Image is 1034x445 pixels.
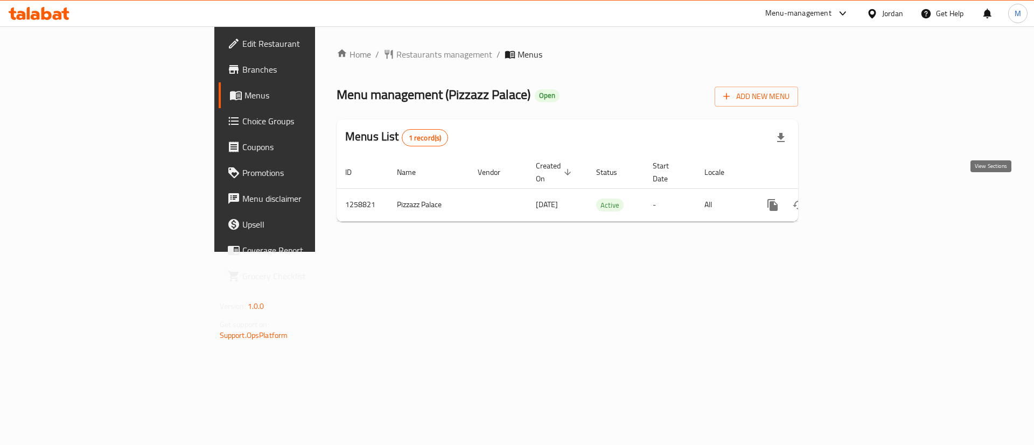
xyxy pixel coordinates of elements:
[653,159,683,185] span: Start Date
[596,166,631,179] span: Status
[242,218,379,231] span: Upsell
[337,82,530,107] span: Menu management ( Pizzazz Palace )
[388,188,469,221] td: Pizzazz Palace
[715,87,798,107] button: Add New Menu
[242,192,379,205] span: Menu disclaimer
[244,89,379,102] span: Menus
[220,328,288,342] a: Support.OpsPlatform
[220,317,269,331] span: Get support on:
[760,192,786,218] button: more
[1015,8,1021,19] span: M
[219,134,387,160] a: Coupons
[535,89,560,102] div: Open
[478,166,514,179] span: Vendor
[242,140,379,153] span: Coupons
[219,263,387,289] a: Grocery Checklist
[497,48,500,61] li: /
[219,211,387,237] a: Upsell
[396,48,492,61] span: Restaurants management
[220,299,246,313] span: Version:
[704,166,738,179] span: Locale
[242,63,379,76] span: Branches
[242,270,379,282] span: Grocery Checklist
[219,31,387,56] a: Edit Restaurant
[536,197,558,211] span: [DATE]
[219,186,387,211] a: Menu disclaimer
[219,160,387,186] a: Promotions
[535,91,560,100] span: Open
[536,159,575,185] span: Created On
[397,166,430,179] span: Name
[402,133,448,143] span: 1 record(s)
[242,37,379,50] span: Edit Restaurant
[345,129,448,146] h2: Menus List
[248,299,264,313] span: 1.0.0
[723,90,790,103] span: Add New Menu
[219,56,387,82] a: Branches
[337,156,872,222] table: enhanced table
[219,82,387,108] a: Menus
[882,8,903,19] div: Jordan
[219,108,387,134] a: Choice Groups
[242,244,379,257] span: Coverage Report
[383,48,492,61] a: Restaurants management
[518,48,542,61] span: Menus
[345,166,366,179] span: ID
[696,188,751,221] td: All
[751,156,872,189] th: Actions
[644,188,696,221] td: -
[765,7,832,20] div: Menu-management
[337,48,798,61] nav: breadcrumb
[596,199,624,211] span: Active
[768,125,794,151] div: Export file
[242,166,379,179] span: Promotions
[402,129,449,146] div: Total records count
[242,115,379,128] span: Choice Groups
[219,237,387,263] a: Coverage Report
